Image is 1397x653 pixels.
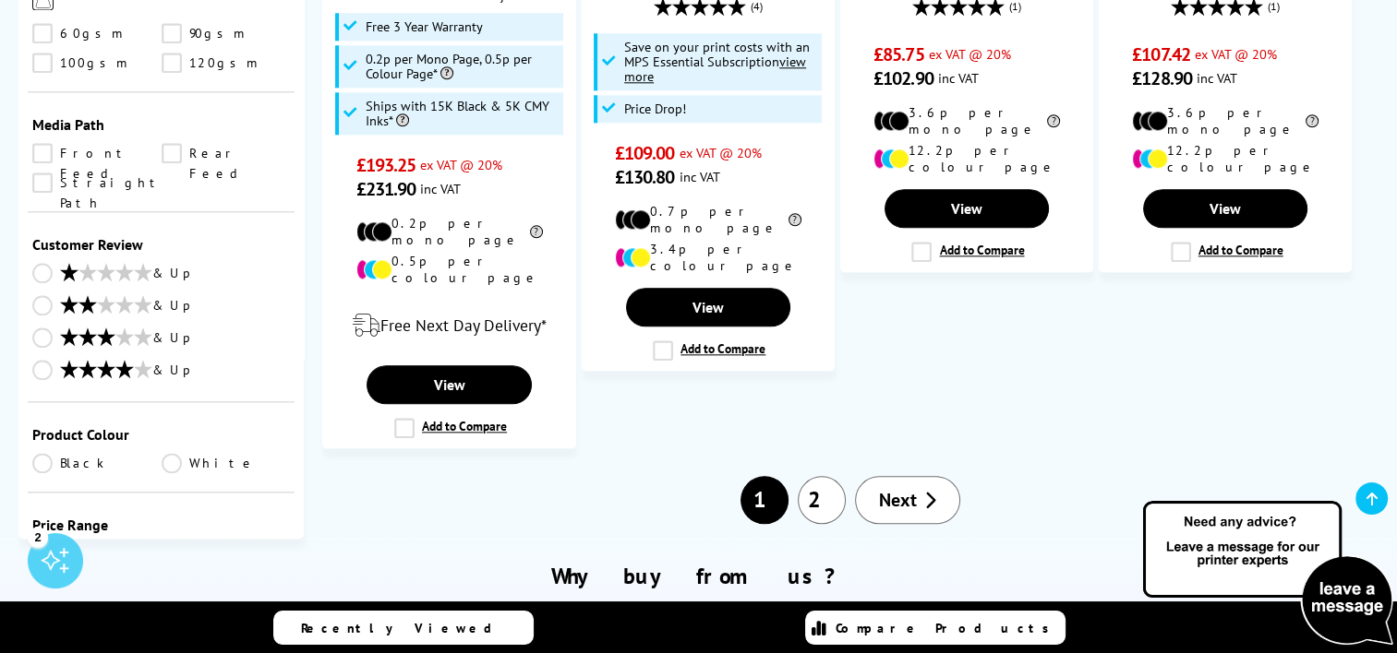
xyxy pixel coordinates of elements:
[615,241,801,274] li: 3.4p per colour page
[420,156,502,173] span: ex VAT @ 20%
[356,153,416,177] span: £193.25
[873,42,924,66] span: £85.75
[366,19,483,34] span: Free 3 Year Warranty
[42,562,1355,590] h2: Why buy from us?
[420,180,461,197] span: inc VAT
[615,203,801,236] li: 0.7p per mono page
[366,52,559,81] span: 0.2p per Mono Page, 0.5p per Colour Page*
[32,143,162,163] a: Front Feed
[873,142,1060,175] li: 12.2p per colour page
[32,327,290,350] a: & Up
[367,365,531,404] a: View
[911,242,1024,262] label: Add to Compare
[356,215,543,248] li: 0.2p per mono page
[162,23,291,43] a: 90gsm
[679,144,761,161] span: ex VAT @ 20%
[32,516,290,534] div: Price Range
[366,99,559,128] span: Ships with 15K Black & 5K CMY Inks*
[938,69,979,87] span: inc VAT
[394,418,507,438] label: Add to Compare
[1197,69,1237,87] span: inc VAT
[32,295,290,318] a: & Up
[929,45,1011,63] span: ex VAT @ 20%
[1143,189,1307,228] a: View
[615,141,675,165] span: £109.00
[805,611,1066,645] a: Compare Products
[332,300,565,351] div: modal_delivery
[32,23,162,43] a: 60gsm
[356,253,543,286] li: 0.5p per colour page
[626,288,790,326] a: View
[32,115,290,134] span: Media Path
[679,168,719,185] span: inc VAT
[273,611,534,645] a: Recently Viewed
[879,488,917,512] span: Next
[32,360,290,383] a: & Up
[624,38,810,85] span: Save on your print costs with an MPS Essential Subscription
[32,172,163,193] a: Straight Path
[1171,242,1283,262] label: Add to Compare
[1132,42,1190,66] span: £107.42
[1132,142,1319,175] li: 12.2p per colour page
[28,527,48,547] div: 2
[32,425,290,444] span: Product Colour
[855,476,960,524] a: Next
[301,620,511,636] span: Recently Viewed
[873,66,933,90] span: £102.90
[162,453,291,473] a: White
[798,476,846,524] a: 2
[624,101,686,116] span: Price Drop!
[32,263,290,286] a: & Up
[356,177,416,201] span: £231.90
[615,165,675,189] span: £130.80
[836,620,1059,636] span: Compare Products
[162,53,291,73] a: 120gsm
[653,340,765,361] label: Add to Compare
[873,104,1060,137] li: 3.6p per mono page
[32,235,290,254] span: Customer Review
[32,53,162,73] a: 100gsm
[1195,45,1277,63] span: ex VAT @ 20%
[1132,66,1192,90] span: £128.90
[32,453,162,473] a: Black
[1138,498,1397,649] img: Open Live Chat window
[624,53,806,85] u: view more
[885,189,1049,228] a: View
[1132,104,1319,137] li: 3.6p per mono page
[162,143,291,163] a: Rear Feed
